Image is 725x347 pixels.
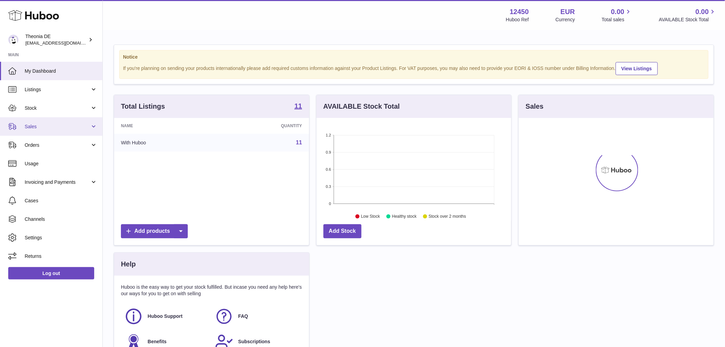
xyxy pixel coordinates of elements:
span: My Dashboard [25,68,97,74]
span: AVAILABLE Stock Total [659,16,717,23]
div: Currency [556,16,575,23]
strong: 11 [294,103,302,109]
text: 0.9 [326,150,331,154]
span: Subscriptions [238,338,270,345]
a: Add Stock [323,224,361,238]
span: Stock [25,105,90,111]
span: Returns [25,253,97,260]
text: 1.2 [326,133,331,137]
a: Add products [121,224,188,238]
h3: Total Listings [121,102,165,111]
th: Name [114,118,217,134]
text: Stock over 2 months [429,214,466,219]
div: If you're planning on sending your products internationally please add required customs informati... [123,61,705,75]
span: [EMAIL_ADDRESS][DOMAIN_NAME] [25,40,101,46]
span: Benefits [148,338,167,345]
a: View Listings [616,62,658,75]
div: Theonia DE [25,33,87,46]
a: 11 [296,140,302,145]
span: Invoicing and Payments [25,179,90,186]
div: Huboo Ref [506,16,529,23]
span: Cases [25,198,97,204]
span: Listings [25,86,90,93]
td: With Huboo [114,134,217,152]
span: Usage [25,160,97,167]
span: Sales [25,123,90,130]
strong: Notice [123,54,705,60]
a: 0.00 AVAILABLE Stock Total [659,7,717,23]
img: info-de@theonia.com [8,35,19,45]
text: Healthy stock [392,214,417,219]
a: Huboo Support [124,307,208,326]
text: 0 [329,202,331,206]
a: Log out [8,267,94,279]
text: 0.3 [326,184,331,189]
span: Settings [25,235,97,241]
h3: Help [121,260,136,269]
span: Huboo Support [148,313,183,320]
span: Total sales [602,16,632,23]
text: Low Stock [361,214,380,219]
h3: AVAILABLE Stock Total [323,102,400,111]
span: Orders [25,142,90,148]
text: 0.6 [326,167,331,171]
h3: Sales [526,102,543,111]
span: 0.00 [696,7,709,16]
span: FAQ [238,313,248,320]
a: 11 [294,103,302,111]
span: Channels [25,216,97,223]
a: 0.00 Total sales [602,7,632,23]
p: Huboo is the easy way to get your stock fulfilled. But incase you need any help here's our ways f... [121,284,302,297]
strong: 12450 [510,7,529,16]
strong: EUR [561,7,575,16]
th: Quantity [217,118,309,134]
a: FAQ [215,307,298,326]
span: 0.00 [611,7,625,16]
